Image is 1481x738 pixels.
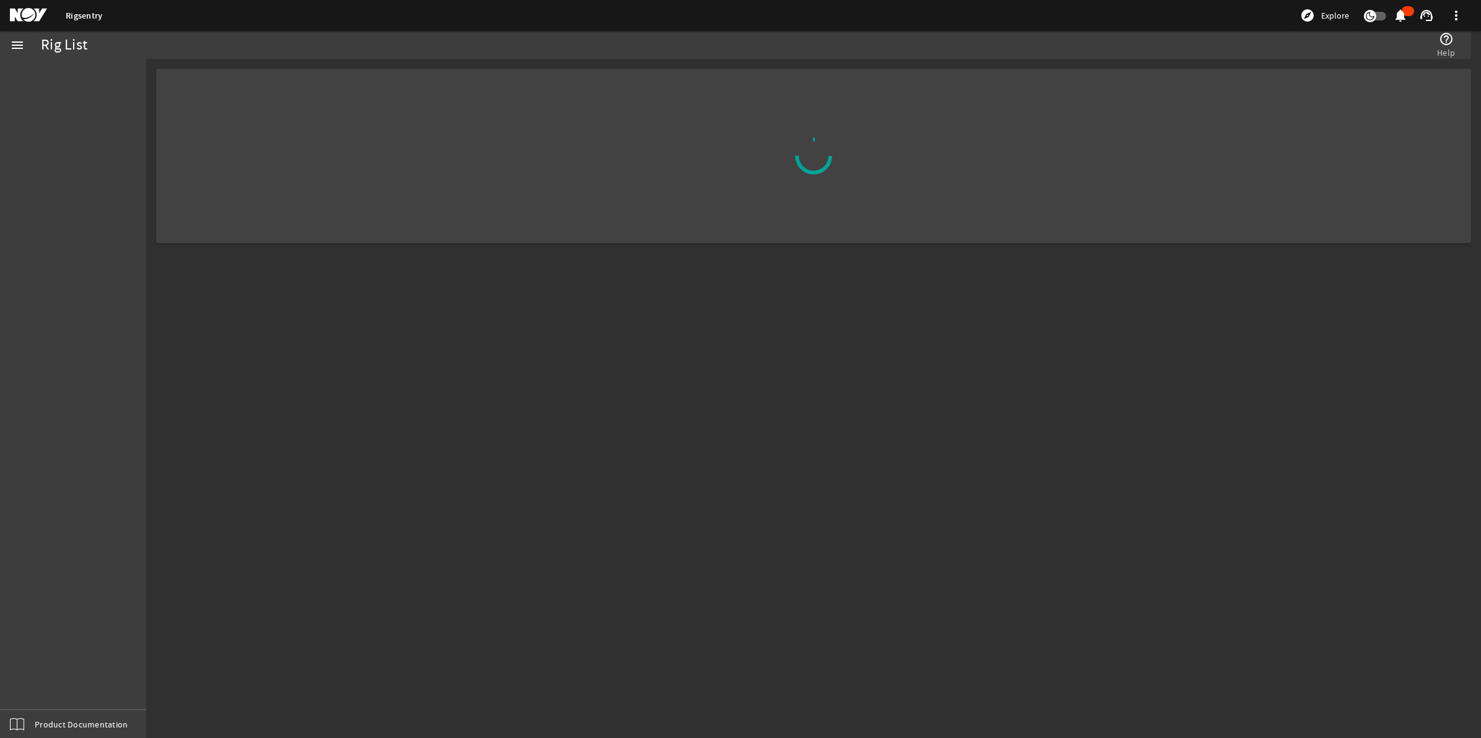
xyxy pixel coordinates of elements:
button: Explore [1295,6,1354,25]
mat-icon: menu [10,38,25,53]
mat-icon: help_outline [1439,32,1454,46]
div: Rig List [41,39,87,51]
span: Help [1437,46,1455,59]
a: Rigsentry [66,10,102,22]
span: Explore [1321,9,1349,22]
mat-icon: explore [1300,8,1315,23]
mat-icon: notifications [1393,8,1408,23]
span: Product Documentation [35,718,128,731]
mat-icon: support_agent [1419,8,1434,23]
button: more_vert [1441,1,1471,30]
